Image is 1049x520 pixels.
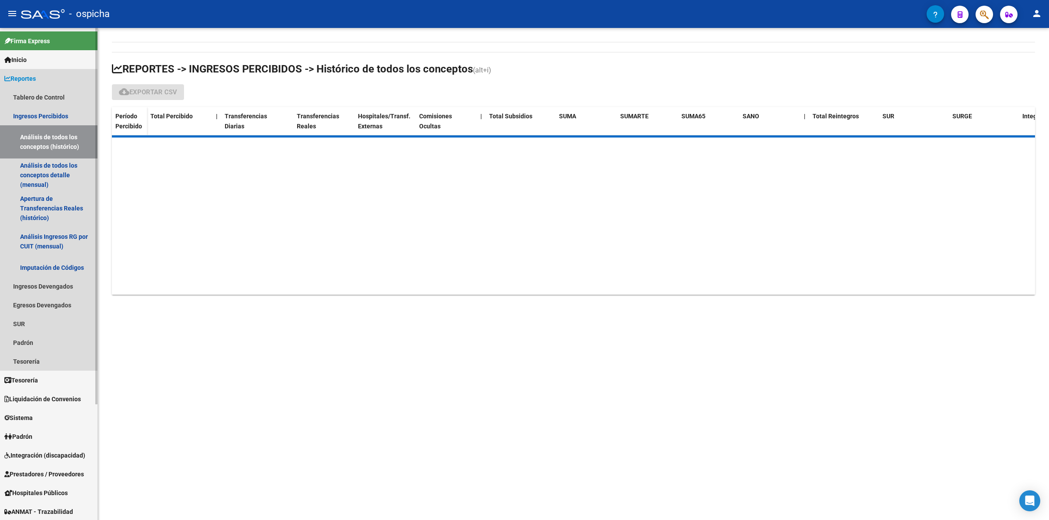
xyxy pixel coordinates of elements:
mat-icon: cloud_download [119,86,129,97]
span: Prestadores / Proveedores [4,469,84,479]
span: (alt+i) [473,66,491,74]
span: Integración (discapacidad) [4,451,85,460]
span: Hospitales/Transf. Externas [358,113,410,130]
span: Sistema [4,413,33,423]
span: Total Subsidios [489,113,532,120]
datatable-header-cell: SUR [879,107,949,144]
span: Período Percibido [115,113,142,130]
datatable-header-cell: Transferencias Diarias [221,107,282,144]
datatable-header-cell: | [212,107,221,144]
span: Padrón [4,432,32,441]
span: Total Reintegros [813,113,859,120]
datatable-header-cell: Total Reintegros [809,107,870,144]
span: Comisiones Ocultas [419,113,452,130]
span: ANMAT - Trazabilidad [4,507,73,517]
span: - ospicha [69,4,110,24]
mat-icon: person [1032,8,1042,19]
span: Hospitales Públicos [4,488,68,498]
span: Transferencias Reales [297,113,339,130]
span: Total Percibido [150,113,193,120]
span: Transferencias Diarias [225,113,267,130]
datatable-header-cell: Transferencias Reales [293,107,354,144]
datatable-header-cell: Total Percibido [147,107,212,144]
span: Reportes [4,74,36,83]
span: SURGE [952,113,972,120]
span: SUMA [559,113,576,120]
datatable-header-cell: SANO [739,107,800,144]
datatable-header-cell: Total Subsidios [486,107,547,144]
datatable-header-cell: | [477,107,486,144]
span: | [216,113,218,120]
span: SUMARTE [620,113,649,120]
span: SANO [743,113,759,120]
datatable-header-cell: Período Percibido [112,107,147,144]
datatable-header-cell: SUMA [556,107,617,144]
span: Liquidación de Convenios [4,394,81,404]
button: Exportar CSV [112,84,184,100]
datatable-header-cell: Hospitales/Transf. Externas [354,107,416,144]
span: | [480,113,482,120]
div: Open Intercom Messenger [1019,490,1040,511]
span: Inicio [4,55,27,65]
span: Exportar CSV [119,88,177,96]
datatable-header-cell: SUMA65 [678,107,739,144]
datatable-header-cell: Comisiones Ocultas [416,107,477,144]
span: SUR [882,113,894,120]
datatable-header-cell: SURGE [949,107,1019,144]
span: Tesorería [4,375,38,385]
mat-icon: menu [7,8,17,19]
span: Firma Express [4,36,50,46]
datatable-header-cell: | [800,107,809,144]
datatable-header-cell: SUMARTE [617,107,678,144]
span: | [804,113,806,120]
span: REPORTES -> INGRESOS PERCIBIDOS -> Histórico de todos los conceptos [112,63,473,75]
span: SUMA65 [681,113,705,120]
